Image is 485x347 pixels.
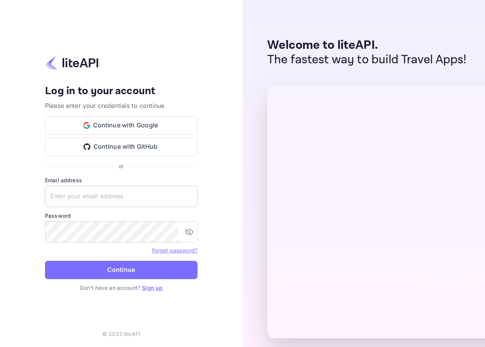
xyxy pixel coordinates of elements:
[142,284,162,291] a: Sign up
[181,224,197,239] button: toggle password visibility
[45,116,198,135] button: Continue with Google
[45,176,198,184] label: Email address
[45,85,198,98] h4: Log in to your account
[45,261,198,279] button: Continue
[267,53,467,67] p: The fastest way to build Travel Apps!
[152,247,198,254] a: Forget password?
[45,284,198,292] p: Don't have an account?
[119,162,124,170] p: or
[45,186,198,207] input: Enter your email address
[45,138,198,156] button: Continue with GitHub
[267,38,467,53] p: Welcome to liteAPI.
[45,55,98,70] img: liteapi
[102,330,140,338] p: © 2025 liteAPI
[45,212,198,220] label: Password
[152,246,198,254] a: Forget password?
[45,101,198,110] p: Please enter your credentials to continue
